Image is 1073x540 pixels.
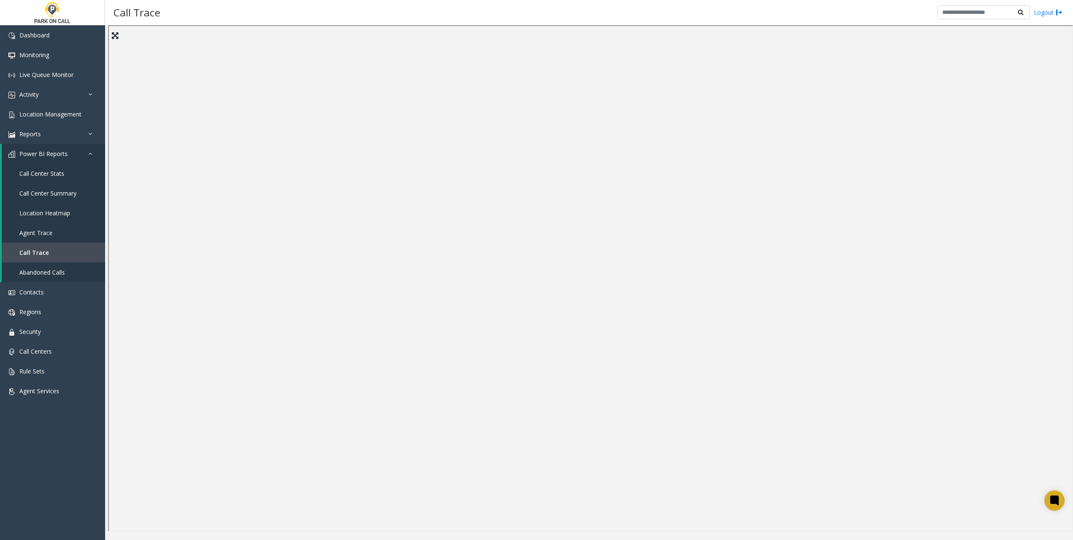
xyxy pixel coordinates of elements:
img: 'icon' [8,329,15,336]
img: 'icon' [8,309,15,316]
a: Abandoned Calls [2,262,105,282]
span: Dashboard [19,31,50,39]
span: Call Center Summary [19,189,77,197]
img: 'icon' [8,72,15,79]
a: Call Trace [2,243,105,262]
span: Power BI Reports [19,150,68,158]
a: Call Center Summary [2,183,105,203]
img: 'icon' [8,131,15,138]
img: 'icon' [8,52,15,59]
h3: Call Trace [109,2,164,23]
span: Location Heatmap [19,209,70,217]
img: 'icon' [8,92,15,98]
span: Activity [19,90,39,98]
a: Location Heatmap [2,203,105,223]
span: Reports [19,130,41,138]
a: Logout [1034,8,1062,17]
a: Agent Trace [2,223,105,243]
span: Regions [19,308,41,316]
span: Call Centers [19,347,52,355]
img: 'icon' [8,289,15,296]
span: Abandoned Calls [19,268,65,276]
span: Live Queue Monitor [19,71,74,79]
span: Rule Sets [19,367,45,375]
img: 'icon' [8,349,15,355]
img: 'icon' [8,32,15,39]
img: 'icon' [8,368,15,375]
img: 'icon' [8,151,15,158]
span: Agent Trace [19,229,53,237]
a: Power BI Reports [2,144,105,164]
span: Security [19,328,41,336]
img: 'icon' [8,388,15,395]
span: Location Management [19,110,82,118]
span: Contacts [19,288,44,296]
span: Monitoring [19,51,49,59]
a: Call Center Stats [2,164,105,183]
span: Agent Services [19,387,59,395]
img: 'icon' [8,111,15,118]
span: Call Center Stats [19,169,64,177]
span: Call Trace [19,249,49,257]
img: logout [1056,8,1062,17]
